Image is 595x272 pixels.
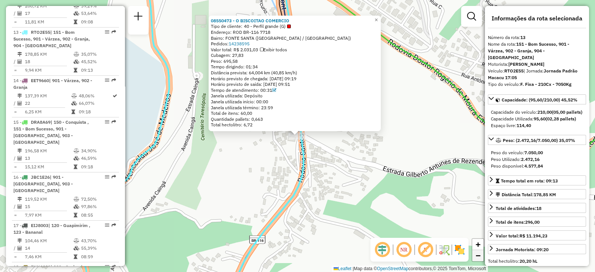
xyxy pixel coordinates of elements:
[332,266,488,272] div: Map data © contributors,© 2025 TomTom, Microsoft
[13,18,17,26] td: =
[496,205,541,211] span: Total de atividades:
[353,266,354,271] span: |
[377,266,409,271] a: OpenStreetMap
[74,213,77,217] i: Tempo total em rota
[244,23,291,29] span: 40 - Perfil grande (G)
[25,237,73,245] td: 104,46 KM
[25,245,73,252] td: 14
[534,192,556,197] span: 178,85 KM
[78,108,112,116] td: 09:18
[211,116,379,122] div: Quantidade pallets: 0,663
[521,156,540,162] strong: 2.472,16
[13,58,17,65] td: /
[17,4,22,8] i: Distância Total
[488,41,586,61] div: Nome da rota:
[488,41,569,60] strong: 151 - Bom Sucesso, 901 - Várzea, 902 - Granja, 904 - [GEOGRAPHIC_DATA]
[504,68,524,74] strong: RTO2E55
[13,108,17,116] td: =
[71,110,75,114] i: Tempo total em rota
[31,223,48,228] span: EIJ8003
[488,135,586,145] a: Peso: (2.472,16/7.050,00) 35,07%
[211,52,244,58] span: Cubagem: 27,83
[25,155,73,162] td: 13
[17,11,22,16] i: Total de Atividades
[211,87,379,93] div: Tempo de atendimento: 00:31
[211,18,289,23] strong: 08550473 - O BISCOITAO COMERCIO
[488,34,586,41] div: Número da rota:
[31,264,51,270] span: EHN6029
[488,146,586,172] div: Peso: (2.472,16/7.050,00) 35,07%
[488,68,578,80] span: | Jornada:
[25,203,73,210] td: 15
[13,119,89,145] span: | 150 - Conquista , 151 - Bom Sucesso, 901 - [GEOGRAPHIC_DATA], 903 - [GEOGRAPHIC_DATA]
[488,106,586,132] div: Capacidade: (95,60/210,00) 45,52%
[520,258,537,264] strong: 20,20 hL
[211,105,379,111] div: Janela utilizada término: 23:59
[524,163,543,169] strong: 4.577,84
[17,204,22,209] i: Total de Atividades
[17,149,22,153] i: Distância Total
[112,78,116,82] em: Rota exportada
[71,94,77,98] i: % de utilização do peso
[416,241,434,259] span: Exibir rótulo
[13,29,90,48] span: | 151 - Bom Sucesso, 901 - Várzea, 902 - Granja, 904 - [GEOGRAPHIC_DATA]
[525,219,540,225] strong: 296,00
[25,195,73,203] td: 119,52 KM
[520,233,547,239] strong: R$ 11.194,23
[25,253,73,260] td: 7,46 KM
[81,253,116,260] td: 08:59
[488,81,586,88] div: Tipo do veículo:
[81,67,116,74] td: 09:13
[25,67,73,74] td: 9,94 KM
[112,120,116,124] em: Rota exportada
[496,219,540,226] div: Total de itens:
[438,244,450,256] img: Fluxo de ruas
[74,20,77,24] i: Tempo total em rota
[17,94,22,98] i: Distância Total
[81,10,116,17] td: 53,64%
[13,174,73,193] span: | 901 - [GEOGRAPHIC_DATA], 903 - [GEOGRAPHIC_DATA]
[31,174,50,180] span: JBC1E26
[211,70,379,76] div: Distância prevista: 64,004 km (40,85 km/h)
[81,195,116,203] td: 72,50%
[25,100,71,107] td: 22
[13,223,90,235] span: | 120 - Guapimirim , 123 - Bananal
[81,147,116,155] td: 34,90%
[17,197,22,201] i: Distância Total
[31,29,50,35] span: RTO2E55
[112,175,116,179] em: Rota exportada
[211,58,238,64] span: Peso: 695,58
[13,119,89,145] span: 15 -
[491,156,583,163] div: Peso Utilizado:
[25,92,71,100] td: 137,39 KM
[260,47,287,52] span: Exibir todos
[13,10,17,17] td: /
[211,35,379,41] div: Bairro: FONTE SANTA ([GEOGRAPHIC_DATA] / [GEOGRAPHIC_DATA])
[491,116,583,122] div: Capacidade Utilizada:
[78,100,112,107] td: 66,07%
[74,149,79,153] i: % de utilização do peso
[13,174,73,193] span: 16 -
[105,223,109,227] em: Opções
[491,163,583,169] div: Peso disponível:
[13,67,17,74] td: =
[105,265,109,269] em: Opções
[496,233,547,239] div: Valor total:
[13,100,17,107] td: /
[74,4,79,8] i: % de utilização do peso
[488,189,586,199] a: Distância Total:178,85 KM
[534,116,546,122] strong: 95,60
[211,93,379,99] div: Janela utilizada: Depósito
[496,191,556,198] div: Distância Total:
[211,47,379,53] div: Valor total: R$ 2.031,03
[17,59,22,64] i: Total de Atividades
[211,29,379,35] div: Endereço: ROD BR-116 7718
[13,78,92,90] span: 14 -
[81,18,116,26] td: 09:08
[105,30,109,34] em: Opções
[488,217,586,227] a: Total de itens:296,00
[496,246,549,253] div: Jornada Motorista: 09:20
[517,123,531,128] strong: 114,40
[524,150,543,155] strong: 7.050,00
[71,101,77,106] i: % de utilização da cubagem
